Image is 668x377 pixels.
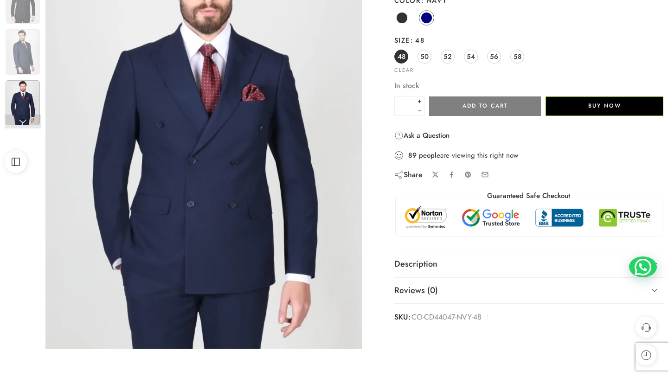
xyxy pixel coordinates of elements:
span: CO-CD44047-NVY-48 [411,311,482,324]
a: Clear options [394,68,414,73]
a: 54 [464,50,478,64]
a: Description [394,251,663,277]
a: Email to your friends [481,171,489,179]
span: 48 [398,50,405,63]
img: Trust [403,205,655,230]
button: Add to cart [429,96,541,116]
strong: SKU: [394,311,411,324]
span: 52 [443,50,452,63]
span: 48 [410,35,424,45]
strong: people [419,151,440,160]
a: 56 [487,50,501,64]
a: Share on X [432,171,439,178]
a: Share on Facebook [448,171,455,178]
strong: 89 [408,151,417,160]
span: 58 [514,50,521,63]
a: 48 [394,50,408,64]
div: Share [394,170,423,180]
span: 50 [420,50,429,63]
input: Product quantity [394,96,415,116]
a: Pin on Pinterest [464,171,472,179]
img: co-cd44047-blk [6,29,40,75]
a: 50 [417,50,431,64]
span: 56 [490,50,498,63]
a: Reviews (0) [394,278,663,304]
p: In stock [394,80,663,92]
button: Buy Now [546,96,663,116]
a: 58 [510,50,524,64]
a: Ask a Question [394,130,450,141]
legend: Guaranteed Safe Checkout [482,191,575,201]
span: 54 [467,50,475,63]
img: co-cd44047-blk [6,80,40,126]
label: Size [394,36,663,45]
div: are viewing this right now [394,150,663,160]
a: 52 [441,50,455,64]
